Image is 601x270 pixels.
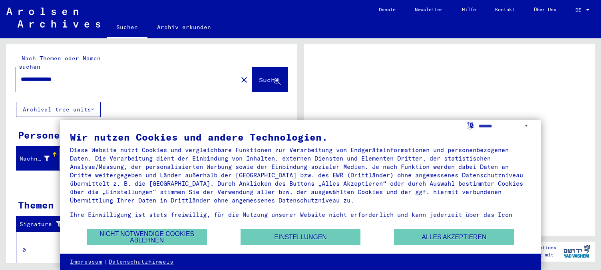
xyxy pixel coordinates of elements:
mat-label: Nach Themen oder Namen suchen [19,55,101,70]
div: Nachname [20,155,50,163]
div: Diese Website nutzt Cookies und vergleichbare Funktionen zur Verarbeitung von Endgeräteinformatio... [70,146,531,204]
div: Ihre Einwilligung ist stets freiwillig, für die Nutzung unserer Website nicht erforderlich und ka... [70,210,531,236]
button: Einstellungen [241,229,360,245]
div: Signature [20,218,73,231]
div: Signature [20,220,65,228]
a: Suchen [107,18,147,38]
span: DE [575,7,584,13]
button: Alles akzeptieren [394,229,514,245]
div: Personen [18,128,66,142]
button: Suche [252,67,287,92]
a: Impressum [70,258,102,266]
mat-icon: close [239,75,249,85]
mat-header-cell: Nachname [16,147,60,170]
button: Archival tree units [16,102,101,117]
td: 0 [16,232,72,268]
label: Sprache auswählen [466,121,474,129]
div: Themen [18,198,54,212]
img: Arolsen_neg.svg [6,8,100,28]
a: Archiv erkunden [147,18,221,37]
button: Clear [236,71,252,87]
div: Nachname [20,152,60,165]
select: Sprache auswählen [479,120,531,132]
a: Datenschutzhinweis [109,258,173,266]
span: Suche [259,76,279,84]
div: Wir nutzen Cookies und andere Technologien. [70,132,531,142]
button: Nicht notwendige Cookies ablehnen [87,229,207,245]
img: yv_logo.png [562,241,592,261]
